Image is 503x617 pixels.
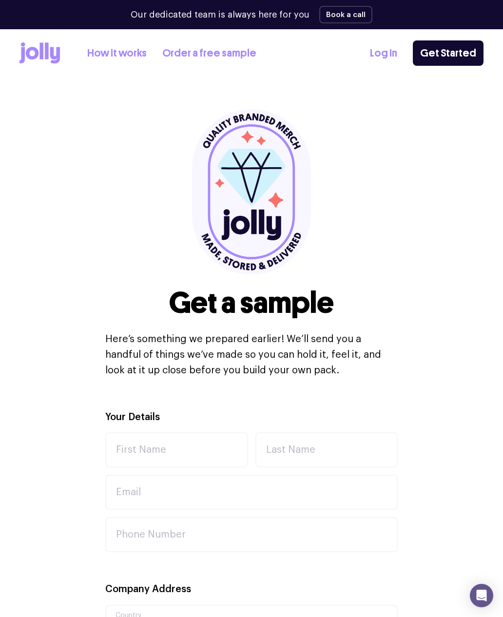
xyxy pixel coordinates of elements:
[105,410,160,424] label: Your Details
[105,582,191,597] label: Company Address
[413,40,484,66] a: Get Started
[169,287,334,320] h1: Get a sample
[105,331,398,378] p: Here’s something we prepared earlier! We’ll send you a handful of things we’ve made so you can ho...
[319,6,372,23] button: Book a call
[162,45,256,61] a: Order a free sample
[131,8,310,21] p: Our dedicated team is always here for you
[370,45,397,61] a: Log In
[87,45,147,61] a: How it works
[470,584,493,607] div: Open Intercom Messenger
